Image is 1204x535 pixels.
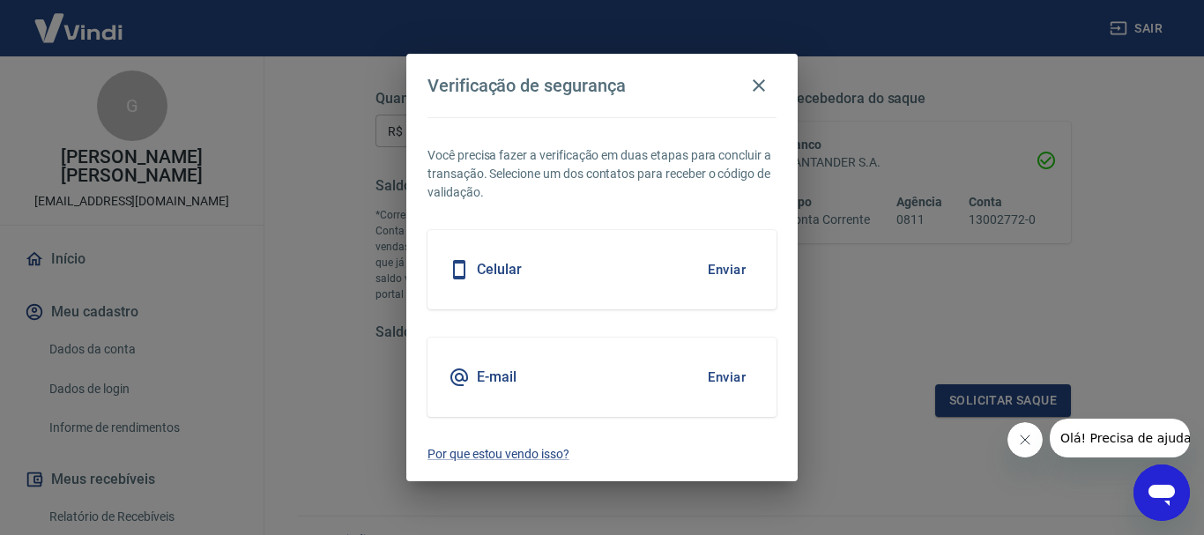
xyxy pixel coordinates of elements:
[698,359,755,396] button: Enviar
[1133,464,1190,521] iframe: Botão para abrir a janela de mensagens
[698,251,755,288] button: Enviar
[477,261,522,279] h5: Celular
[427,146,777,202] p: Você precisa fazer a verificação em duas etapas para concluir a transação. Selecione um dos conta...
[1007,422,1043,457] iframe: Fechar mensagem
[11,12,148,26] span: Olá! Precisa de ajuda?
[1050,419,1190,457] iframe: Mensagem da empresa
[427,445,777,464] a: Por que estou vendo isso?
[427,75,626,96] h4: Verificação de segurança
[477,368,517,386] h5: E-mail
